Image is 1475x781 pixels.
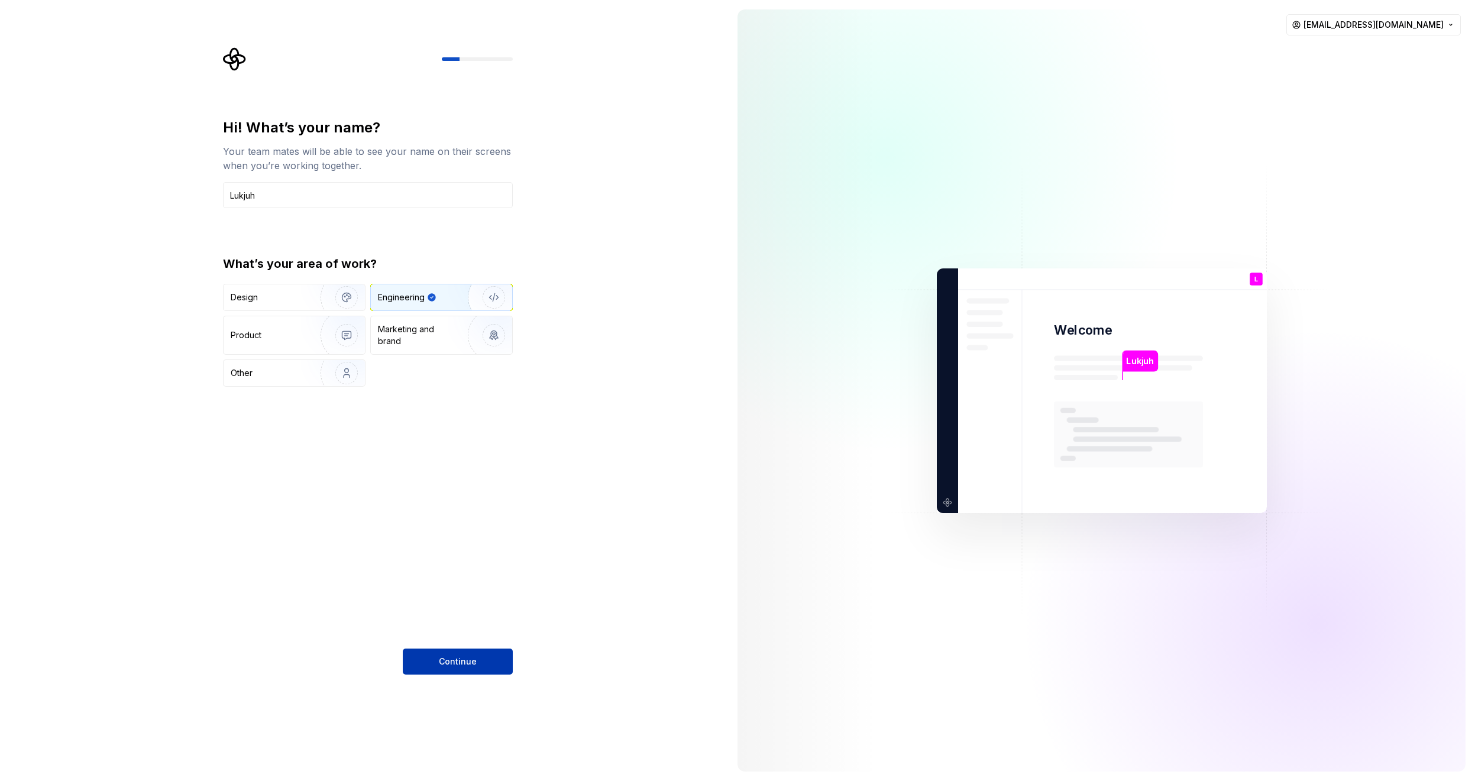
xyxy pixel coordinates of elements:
span: [EMAIL_ADDRESS][DOMAIN_NAME] [1303,19,1444,31]
div: Marketing and brand [378,323,458,347]
div: Engineering [378,291,425,303]
div: Hi! What’s your name? [223,118,513,137]
div: Other [231,367,253,379]
button: Continue [403,649,513,675]
input: Han Solo [223,182,513,208]
div: Product [231,329,261,341]
div: Your team mates will be able to see your name on their screens when you’re working together. [223,144,513,173]
span: Continue [439,656,477,667]
p: L [1254,276,1257,282]
p: Welcome [1054,322,1112,339]
svg: Supernova Logo [223,47,247,71]
p: Lukjuh [1126,354,1154,367]
div: What’s your area of work? [223,255,513,272]
button: [EMAIL_ADDRESS][DOMAIN_NAME] [1286,14,1461,35]
div: Design [231,291,258,303]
